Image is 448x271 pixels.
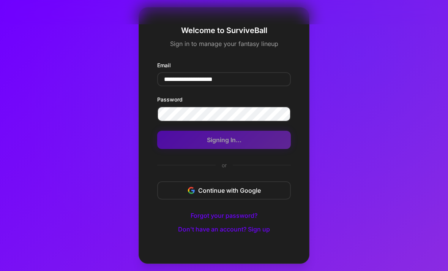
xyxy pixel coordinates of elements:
label: Email [157,61,291,69]
p: Sign in to manage your fantasy lineup [157,38,291,49]
button: Don't have an account? Sign up [172,222,276,236]
img: SurviveBall [12,6,24,18]
button: Signing In... [157,131,291,149]
button: Continue with Google [157,181,291,200]
label: Password [157,95,291,103]
button: Forgot your password? [185,209,263,222]
h2: Welcome to SurviveBall [157,26,291,35]
a: SurviveBall [12,6,72,18]
span: or [216,161,233,169]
